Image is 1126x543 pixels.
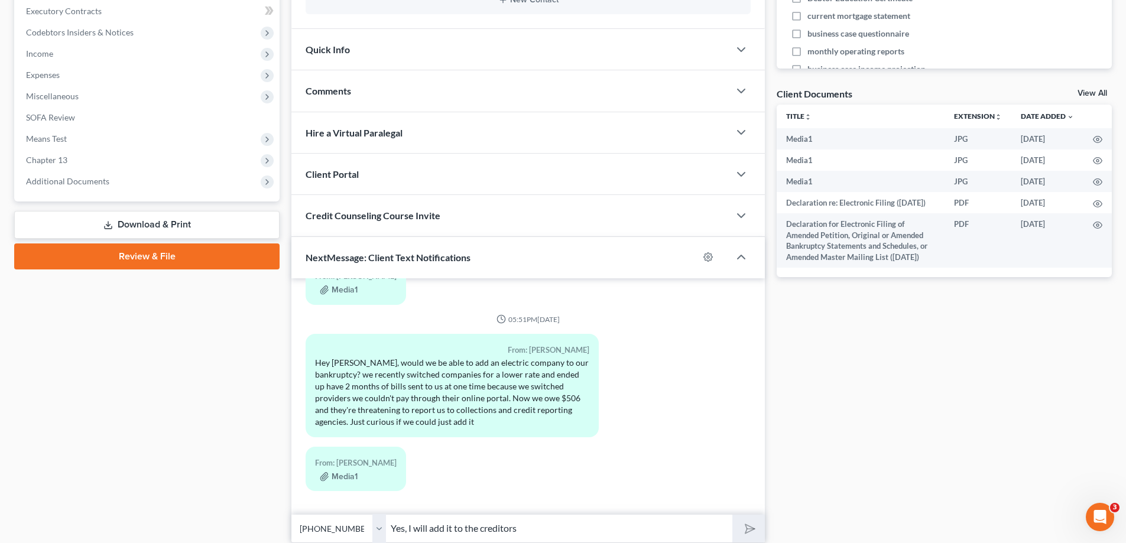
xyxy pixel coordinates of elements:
[945,128,1011,149] td: JPG
[1011,192,1083,213] td: [DATE]
[315,357,589,428] div: Hey [PERSON_NAME], would we be able to add an electric company to our bankruptcy? we recently swi...
[807,63,926,75] span: business case income projection
[777,149,945,171] td: Media1
[1011,213,1083,268] td: [DATE]
[1086,503,1114,531] iframe: Intercom live chat
[995,113,1002,121] i: unfold_more
[26,48,53,58] span: Income
[14,243,280,269] a: Review & File
[777,171,945,192] td: Media1
[945,149,1011,171] td: JPG
[1011,171,1083,192] td: [DATE]
[17,1,280,22] a: Executory Contracts
[777,128,945,149] td: Media1
[786,112,812,121] a: Titleunfold_more
[945,171,1011,192] td: JPG
[954,112,1002,121] a: Extensionunfold_more
[804,113,812,121] i: unfold_more
[315,456,397,470] div: From: [PERSON_NAME]
[1021,112,1074,121] a: Date Added expand_more
[945,213,1011,268] td: PDF
[306,44,350,55] span: Quick Info
[386,514,732,543] input: Say something...
[945,192,1011,213] td: PDF
[17,107,280,128] a: SOFA Review
[26,27,134,37] span: Codebtors Insiders & Notices
[807,10,910,22] span: current mortgage statement
[807,28,909,40] span: business case questionnaire
[26,6,102,16] span: Executory Contracts
[1067,113,1074,121] i: expand_more
[306,210,440,221] span: Credit Counseling Course Invite
[807,45,904,57] span: monthly operating reports
[320,285,358,295] button: Media1
[315,343,589,357] div: From: [PERSON_NAME]
[26,176,109,186] span: Additional Documents
[1011,149,1083,171] td: [DATE]
[777,192,945,213] td: Declaration re: Electronic Filing ([DATE])
[306,168,359,180] span: Client Portal
[320,472,358,482] button: Media1
[26,134,67,144] span: Means Test
[306,314,751,324] div: 05:51PM[DATE]
[14,211,280,239] a: Download & Print
[1110,503,1119,512] span: 3
[26,91,79,101] span: Miscellaneous
[1011,128,1083,149] td: [DATE]
[26,112,75,122] span: SOFA Review
[777,213,945,268] td: Declaration for Electronic Filing of Amended Petition, Original or Amended Bankruptcy Statements ...
[306,252,470,263] span: NextMessage: Client Text Notifications
[26,70,60,80] span: Expenses
[306,85,351,96] span: Comments
[26,155,67,165] span: Chapter 13
[777,87,852,100] div: Client Documents
[306,127,403,138] span: Hire a Virtual Paralegal
[1078,89,1107,97] a: View All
